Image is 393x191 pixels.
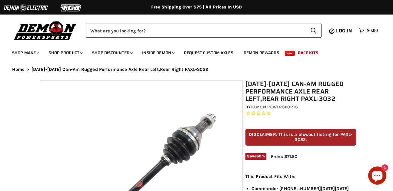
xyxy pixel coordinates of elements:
[12,67,25,72] a: Home
[245,80,356,103] h1: [DATE]-[DATE] Can-Am Rugged Performance Axle Rear Left,Rear Right PAXL-3032
[8,44,376,59] ul: Main menu
[138,47,178,59] a: Inside Demon
[305,24,321,38] button: Search
[88,47,136,59] a: Shop Discounted
[245,153,266,160] span: Save %
[293,47,323,59] a: Race Kits
[256,154,261,158] span: 60
[245,129,356,146] p: DISCLAIMER: This is a blowout listing for PAXL-3032.
[86,24,305,38] input: Search
[245,173,356,180] p: This Product Fits With:
[8,47,43,59] a: Shop Make
[271,154,297,159] span: From: $71.60
[245,110,356,117] span: Rated 0.0 out of 5 stars 0 reviews
[336,27,352,35] span: Log in
[367,28,378,34] span: $0.00
[3,2,48,14] img: Demon Electric Logo 2
[179,47,238,59] a: Request Custom Axles
[356,26,381,35] a: $0.00
[251,104,298,110] a: Demon Powersports
[12,20,78,41] img: Demon Powersports
[86,24,321,38] form: Product
[333,28,356,34] a: Log in
[32,67,208,72] span: [DATE]-[DATE] Can-Am Rugged Performance Axle Rear Left,Rear Right PAXL-3032
[245,104,356,110] div: by
[285,51,295,56] span: New!
[44,47,86,59] a: Shop Product
[48,2,94,14] img: TGB Logo 2
[366,166,388,186] inbox-online-store-chat: Shopify online store chat
[239,47,284,59] a: Demon Rewards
